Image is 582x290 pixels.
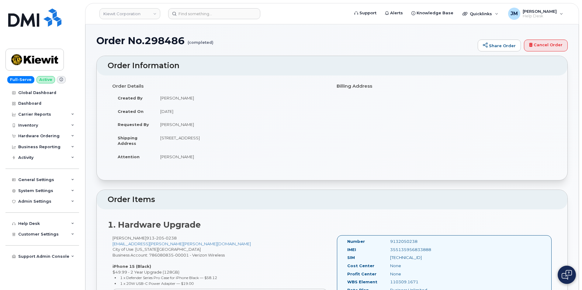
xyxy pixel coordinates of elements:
strong: Attention [118,154,140,159]
a: Cancel Order [524,40,568,52]
strong: Shipping Address [118,135,137,146]
label: Number [347,239,365,244]
h2: Order Items [108,195,556,204]
div: 110309.1671 [386,279,446,285]
span: 0238 [164,236,177,240]
td: [PERSON_NAME] [155,118,327,131]
span: 205 [154,236,164,240]
div: 9132050238 [386,239,446,244]
h4: Order Details [112,84,327,89]
div: None [386,263,446,269]
label: Profit Center [347,271,376,277]
label: SIM [347,255,355,260]
img: Open chat [562,270,572,280]
strong: 1. Hardware Upgrade [108,220,201,230]
small: 1 x 20W USB-C Power Adapter — $19.00 [120,281,194,286]
label: WBS Element [347,279,377,285]
strong: Requested By [118,122,149,127]
strong: iPhone 15 (Black) [113,264,151,269]
strong: Created By [118,96,143,100]
td: [PERSON_NAME] [155,91,327,105]
span: 913 [146,236,177,240]
div: None [386,271,446,277]
small: 1 x Defender Series Pro Case for iPhone Black — $58.12 [120,275,217,280]
td: [PERSON_NAME] [155,150,327,163]
small: (completed) [188,35,213,45]
td: [DATE] [155,105,327,118]
a: Share Order [478,40,521,52]
label: IMEI [347,247,356,253]
div: 355135956833888 [386,247,446,253]
td: [STREET_ADDRESS] [155,131,327,150]
label: Cost Center [347,263,374,269]
a: [EMAIL_ADDRESS][PERSON_NAME][PERSON_NAME][DOMAIN_NAME] [113,241,251,246]
div: [TECHNICAL_ID] [386,255,446,260]
h4: Billing Address [337,84,552,89]
h1: Order No.298486 [96,35,475,46]
strong: Created On [118,109,144,114]
h2: Order Information [108,61,556,70]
